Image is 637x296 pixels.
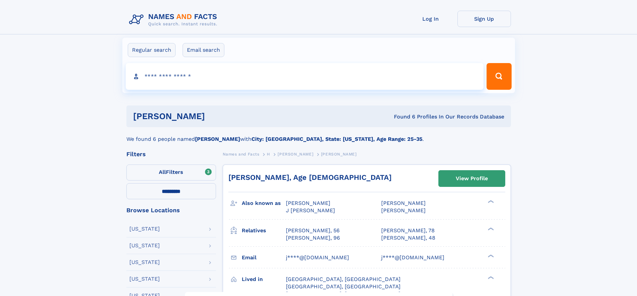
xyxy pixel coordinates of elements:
[223,150,259,158] a: Names and Facts
[486,227,494,231] div: ❯
[278,150,313,158] a: [PERSON_NAME]
[242,252,286,263] h3: Email
[128,43,176,57] label: Regular search
[126,63,484,90] input: search input
[486,254,494,258] div: ❯
[126,11,223,29] img: Logo Names and Facts
[381,227,435,234] a: [PERSON_NAME], 78
[439,171,505,187] a: View Profile
[286,276,401,282] span: [GEOGRAPHIC_DATA], [GEOGRAPHIC_DATA]
[381,234,435,242] a: [PERSON_NAME], 48
[404,11,457,27] a: Log In
[321,152,357,157] span: [PERSON_NAME]
[456,171,488,186] div: View Profile
[486,275,494,280] div: ❯
[299,113,504,120] div: Found 6 Profiles In Our Records Database
[159,169,166,175] span: All
[267,150,270,158] a: H
[126,151,216,157] div: Filters
[126,127,511,143] div: We found 6 people named with .
[129,260,160,265] div: [US_STATE]
[126,165,216,181] label: Filters
[129,226,160,232] div: [US_STATE]
[487,63,511,90] button: Search Button
[242,274,286,285] h3: Lived in
[126,207,216,213] div: Browse Locations
[286,207,335,214] span: J [PERSON_NAME]
[195,136,240,142] b: [PERSON_NAME]
[129,276,160,282] div: [US_STATE]
[242,225,286,236] h3: Relatives
[129,243,160,248] div: [US_STATE]
[133,112,300,120] h1: [PERSON_NAME]
[267,152,270,157] span: H
[228,173,392,182] a: [PERSON_NAME], Age [DEMOGRAPHIC_DATA]
[286,234,340,242] a: [PERSON_NAME], 96
[251,136,422,142] b: City: [GEOGRAPHIC_DATA], State: [US_STATE], Age Range: 25-35
[381,207,426,214] span: [PERSON_NAME]
[242,198,286,209] h3: Also known as
[381,200,426,206] span: [PERSON_NAME]
[286,200,330,206] span: [PERSON_NAME]
[286,283,401,290] span: [GEOGRAPHIC_DATA], [GEOGRAPHIC_DATA]
[278,152,313,157] span: [PERSON_NAME]
[457,11,511,27] a: Sign Up
[286,227,340,234] a: [PERSON_NAME], 56
[183,43,224,57] label: Email search
[486,200,494,204] div: ❯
